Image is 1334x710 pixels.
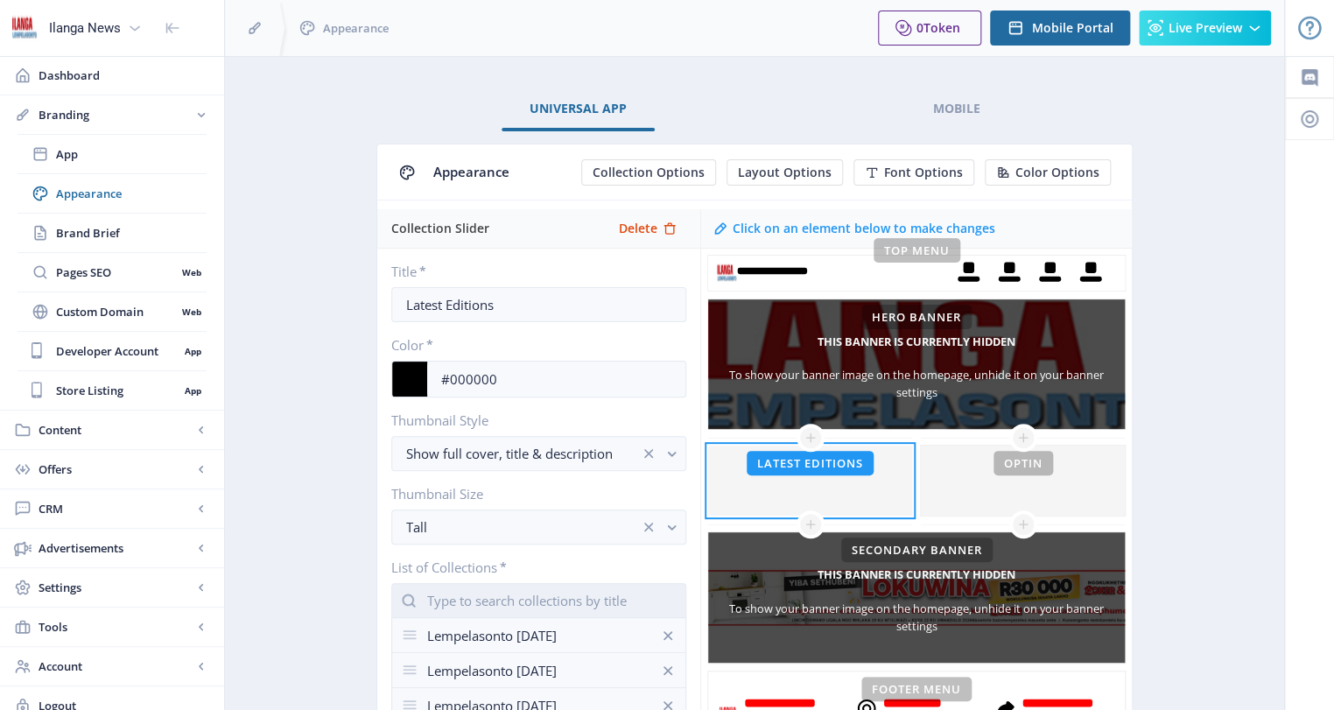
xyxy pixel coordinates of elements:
[18,292,207,331] a: Custom DomainWeb
[923,19,960,36] span: Token
[391,436,686,471] button: Show full cover, title & descriptionclear
[391,583,686,618] input: Type to search collections by title
[18,253,207,292] a: Pages SEOWeb
[502,88,655,130] a: Universal App
[39,657,193,675] span: Account
[56,145,207,163] span: App
[39,67,210,84] span: Dashboard
[391,510,686,545] button: Tallclear
[990,11,1130,46] button: Mobile Portal
[176,264,207,281] nb-badge: Web
[818,560,1015,588] h5: This banner is currently hidden
[1139,11,1271,46] button: Live Preview
[391,287,686,322] input: Your Title ...
[39,579,193,596] span: Settings
[853,159,974,186] button: Font Options
[738,165,832,179] span: Layout Options
[406,443,640,464] div: Show full cover, title & description
[179,342,207,360] nb-badge: App
[733,220,995,237] div: Click on an element below to make changes
[391,209,606,248] div: Collection Slider
[708,600,1125,635] div: To show your banner image on the homepage, unhide it on your banner settings
[391,411,672,429] label: Thumbnail Style
[39,421,193,439] span: Content
[391,336,672,354] label: Color
[1015,165,1099,179] span: Color Options
[878,11,981,46] button: 0Token
[427,619,650,652] div: Lempelasonto [DATE]
[619,221,657,235] span: Delete
[56,382,179,399] span: Store Listing
[18,135,207,173] a: App
[884,165,963,179] span: Font Options
[39,460,193,478] span: Offers
[39,618,193,636] span: Tools
[932,102,979,116] span: Mobile
[18,174,207,213] a: Appearance
[18,371,207,410] a: Store ListingApp
[39,539,193,557] span: Advertisements
[18,214,207,252] a: Brand Brief
[18,332,207,370] a: Developer AccountApp
[1032,21,1113,35] span: Mobile Portal
[39,106,193,123] span: Branding
[391,485,672,503] label: Thumbnail Size
[56,224,207,242] span: Brand Brief
[56,185,207,202] span: Appearance
[818,327,1015,355] h5: This banner is currently hidden
[323,19,389,37] span: Appearance
[708,366,1125,401] div: To show your banner image on the homepage, unhide it on your banner settings
[727,159,843,186] button: Layout Options
[904,88,1008,130] a: Mobile
[581,159,716,186] button: Collection Options
[640,518,657,536] nb-icon: clear
[176,303,207,320] nb-badge: Web
[1169,21,1242,35] span: Live Preview
[56,342,179,360] span: Developer Account
[391,559,672,576] label: List of Collections
[640,445,657,462] nb-icon: clear
[49,9,121,47] div: Ilanga News
[56,303,176,320] span: Custom Domain
[593,165,705,179] span: Collection Options
[406,517,640,538] div: Tall
[433,163,509,180] span: Appearance
[39,500,193,517] span: CRM
[606,214,690,243] button: Delete
[179,382,207,399] nb-badge: App
[985,159,1111,186] button: Color Options
[11,14,39,42] img: 6e32966d-d278-493e-af78-9af65f0c2223.png
[530,102,627,116] span: Universal App
[427,362,685,396] input: #FFFFFF
[391,263,672,280] label: Title
[56,264,176,281] span: Pages SEO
